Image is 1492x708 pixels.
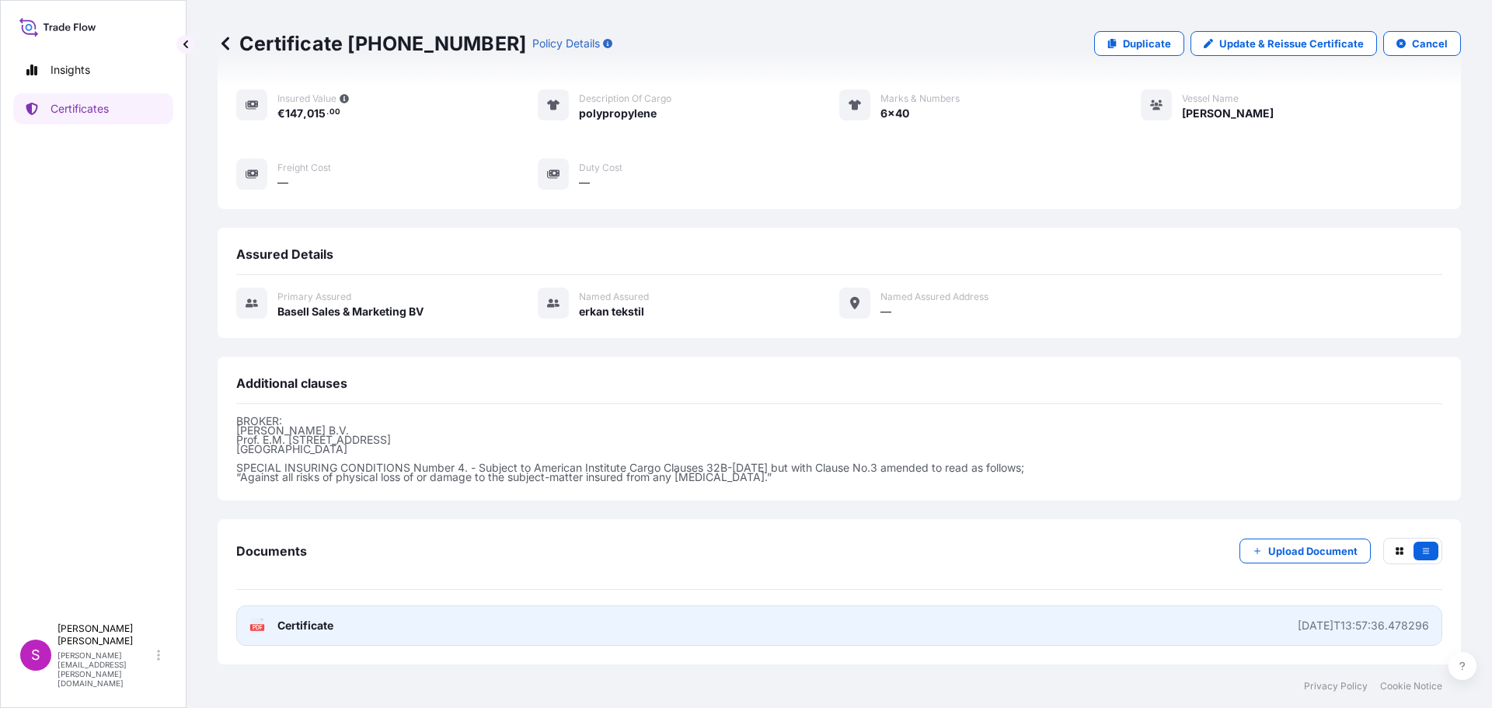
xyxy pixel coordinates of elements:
button: Upload Document [1239,539,1371,563]
a: Privacy Policy [1304,680,1368,692]
span: — [277,175,288,190]
button: Cancel [1383,31,1461,56]
p: [PERSON_NAME][EMAIL_ADDRESS][PERSON_NAME][DOMAIN_NAME] [58,650,154,688]
span: — [579,175,590,190]
span: Freight Cost [277,162,331,174]
span: polypropylene [579,106,657,121]
p: Upload Document [1268,543,1358,559]
a: PDFCertificate[DATE]T13:57:36.478296 [236,605,1442,646]
span: Marks & Numbers [880,92,960,105]
span: . [326,110,329,115]
span: Named Assured [579,291,649,303]
span: Basell Sales & Marketing BV [277,304,424,319]
span: , [303,108,307,119]
span: 6x40 [880,106,909,121]
div: [DATE]T13:57:36.478296 [1298,618,1429,633]
span: erkan tekstil [579,304,644,319]
p: Cancel [1412,36,1448,51]
span: [PERSON_NAME] [1182,106,1274,121]
span: Additional clauses [236,375,347,391]
p: Duplicate [1123,36,1171,51]
span: Primary assured [277,291,351,303]
span: Description of cargo [579,92,671,105]
a: Duplicate [1094,31,1184,56]
span: Duty Cost [579,162,622,174]
p: Certificate [PHONE_NUMBER] [218,31,526,56]
span: Documents [236,543,307,559]
span: 015 [307,108,326,119]
a: Certificates [13,93,173,124]
text: PDF [253,625,263,630]
p: Insights [51,62,90,78]
a: Update & Reissue Certificate [1190,31,1377,56]
p: BROKER: [PERSON_NAME] B.V. Prof. E.M. [STREET_ADDRESS] [GEOGRAPHIC_DATA] SPECIAL INSURING CONDITI... [236,417,1442,482]
a: Cookie Notice [1380,680,1442,692]
span: S [31,647,40,663]
span: € [277,108,285,119]
span: 147 [285,108,303,119]
span: Insured Value [277,92,336,105]
span: Assured Details [236,246,333,262]
span: 00 [329,110,340,115]
p: Update & Reissue Certificate [1219,36,1364,51]
p: Certificates [51,101,109,117]
a: Insights [13,54,173,85]
span: Vessel Name [1182,92,1239,105]
span: Certificate [277,618,333,633]
p: [PERSON_NAME] [PERSON_NAME] [58,623,154,647]
span: — [880,304,891,319]
span: Named Assured Address [880,291,988,303]
p: Policy Details [532,36,600,51]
